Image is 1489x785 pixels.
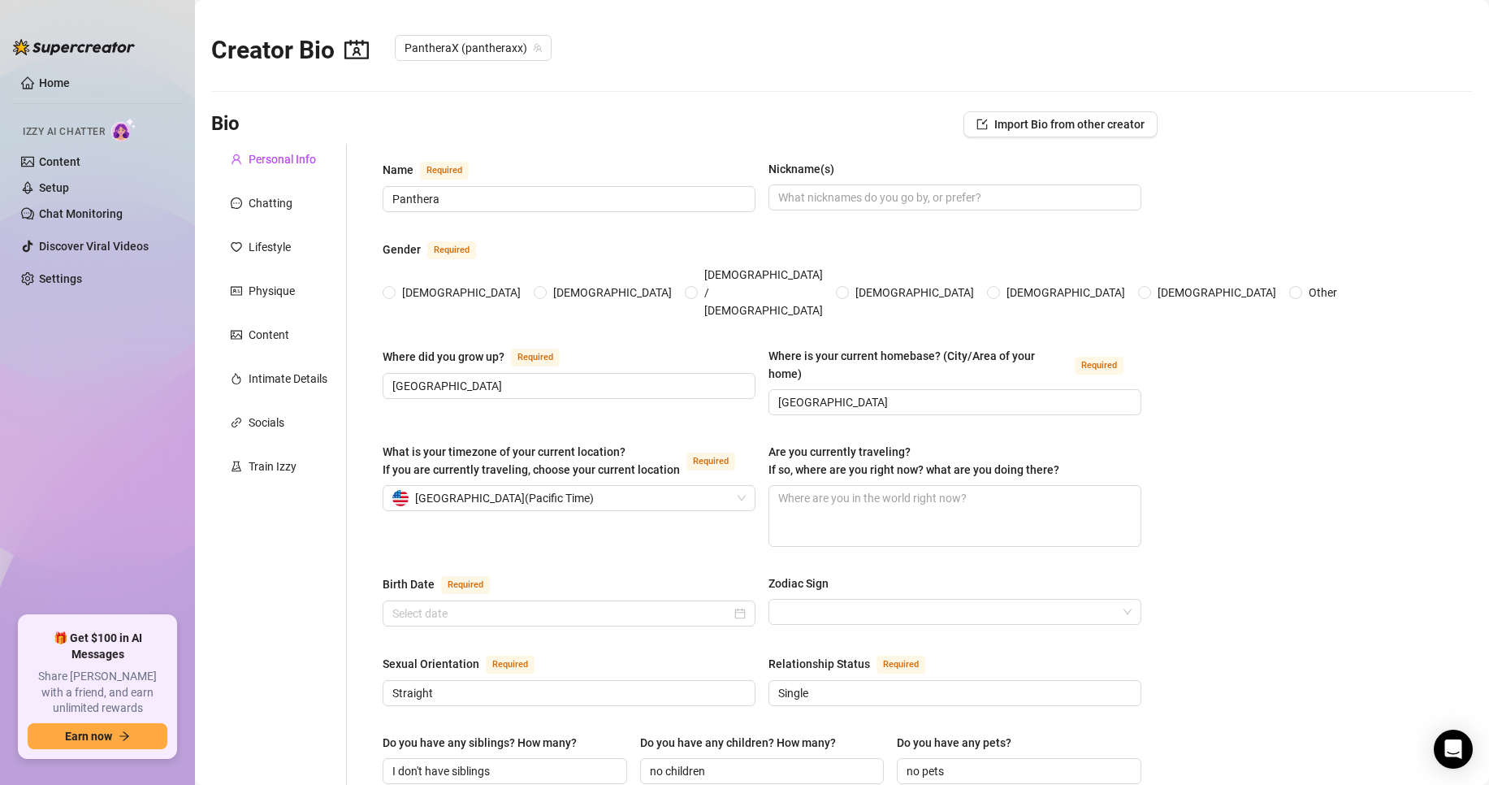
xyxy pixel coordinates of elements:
[249,458,297,475] div: Train Izzy
[383,347,578,366] label: Where did you grow up?
[396,284,527,301] span: [DEMOGRAPHIC_DATA]
[383,160,487,180] label: Name
[23,124,105,140] span: Izzy AI Chatter
[231,461,242,472] span: experiment
[39,155,80,168] a: Content
[392,605,731,622] input: Birth Date
[768,347,1141,383] label: Where is your current homebase? (City/Area of your home)
[778,684,1128,702] input: Relationship Status
[119,731,130,742] span: arrow-right
[547,284,678,301] span: [DEMOGRAPHIC_DATA]
[415,486,594,510] span: [GEOGRAPHIC_DATA] ( Pacific Time )
[976,119,988,130] span: import
[392,762,614,780] input: Do you have any siblings? How many?
[249,282,295,300] div: Physique
[231,154,242,165] span: user
[907,762,1128,780] input: Do you have any pets?
[533,43,543,53] span: team
[383,241,421,258] div: Gender
[39,240,149,253] a: Discover Viral Videos
[231,285,242,297] span: idcard
[383,734,577,752] div: Do you have any siblings? How many?
[392,490,409,506] img: us
[427,241,476,259] span: Required
[39,76,70,89] a: Home
[383,655,479,673] div: Sexual Orientation
[39,207,123,220] a: Chat Monitoring
[768,575,829,592] div: Zodiac Sign
[768,347,1068,383] div: Where is your current homebase? (City/Area of your home)
[39,181,69,194] a: Setup
[249,150,316,168] div: Personal Info
[344,37,369,62] span: contacts
[231,373,242,384] span: fire
[768,575,840,592] label: Zodiac Sign
[231,417,242,428] span: link
[698,266,829,319] span: [DEMOGRAPHIC_DATA] / [DEMOGRAPHIC_DATA]
[778,393,1128,411] input: Where is your current homebase? (City/Area of your home)
[686,453,735,471] span: Required
[249,238,291,256] div: Lifestyle
[1302,284,1344,301] span: Other
[768,160,834,178] div: Nickname(s)
[383,575,435,593] div: Birth Date
[1075,357,1123,375] span: Required
[405,36,542,60] span: PantheraX (pantheraxx)
[994,118,1145,131] span: Import Bio from other creator
[392,684,742,702] input: Sexual Orientation
[511,349,560,366] span: Required
[65,730,112,743] span: Earn now
[778,189,1128,206] input: Nickname(s)
[211,35,369,66] h2: Creator Bio
[231,197,242,209] span: message
[231,329,242,340] span: picture
[963,111,1158,137] button: Import Bio from other creator
[383,240,494,259] label: Gender
[640,734,836,752] div: Do you have any children? How many?
[1434,730,1473,769] div: Open Intercom Messenger
[28,631,167,662] span: 🎁 Get $100 in AI Messages
[640,734,847,752] label: Do you have any children? How many?
[28,723,167,749] button: Earn nowarrow-right
[231,241,242,253] span: heart
[13,39,135,55] img: logo-BBDzfeDw.svg
[897,734,1023,752] label: Do you have any pets?
[486,656,535,674] span: Required
[383,654,552,674] label: Sexual Orientation
[392,190,742,208] input: Name
[768,655,870,673] div: Relationship Status
[392,377,742,395] input: Where did you grow up?
[441,576,490,594] span: Required
[849,284,980,301] span: [DEMOGRAPHIC_DATA]
[28,669,167,717] span: Share [PERSON_NAME] with a friend, and earn unlimited rewards
[650,762,872,780] input: Do you have any children? How many?
[383,445,680,476] span: What is your timezone of your current location? If you are currently traveling, choose your curre...
[897,734,1011,752] div: Do you have any pets?
[1151,284,1283,301] span: [DEMOGRAPHIC_DATA]
[768,445,1059,476] span: Are you currently traveling? If so, where are you right now? what are you doing there?
[249,370,327,388] div: Intimate Details
[383,734,588,752] label: Do you have any siblings? How many?
[383,161,413,179] div: Name
[39,272,82,285] a: Settings
[383,575,508,594] label: Birth Date
[249,414,284,432] div: Socials
[111,118,136,141] img: AI Chatter
[768,160,846,178] label: Nickname(s)
[1000,284,1132,301] span: [DEMOGRAPHIC_DATA]
[383,348,504,366] div: Where did you grow up?
[420,162,469,180] span: Required
[877,656,925,674] span: Required
[768,654,943,674] label: Relationship Status
[211,111,240,137] h3: Bio
[249,326,289,344] div: Content
[249,194,292,212] div: Chatting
